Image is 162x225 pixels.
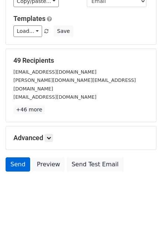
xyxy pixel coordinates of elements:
[13,69,96,75] small: [EMAIL_ADDRESS][DOMAIN_NAME]
[125,189,162,225] iframe: Chat Widget
[13,15,45,22] a: Templates
[6,157,30,172] a: Send
[13,105,45,114] a: +46 more
[13,134,149,142] h5: Advanced
[32,157,65,172] a: Preview
[13,94,96,100] small: [EMAIL_ADDRESS][DOMAIN_NAME]
[13,77,136,92] small: [PERSON_NAME][DOMAIN_NAME][EMAIL_ADDRESS][DOMAIN_NAME]
[13,25,42,37] a: Load...
[13,56,149,65] h5: 49 Recipients
[67,157,123,172] a: Send Test Email
[54,25,73,37] button: Save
